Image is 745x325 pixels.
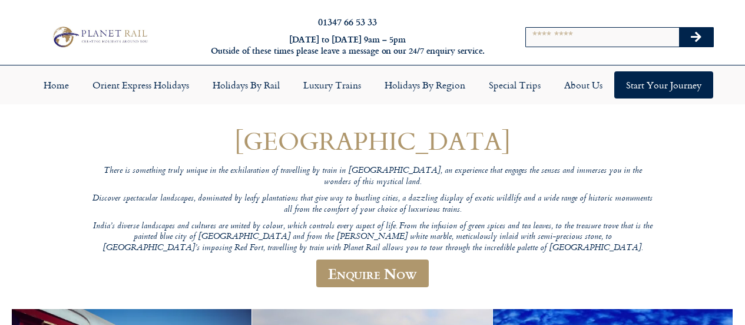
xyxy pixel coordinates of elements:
[90,166,655,188] p: There is something truly unique in the exhilaration of travelling by train in [GEOGRAPHIC_DATA], ...
[477,71,552,99] a: Special Trips
[90,221,655,254] p: India’s diverse landscapes and cultures are united by colour, which controls every aspect of life...
[373,71,477,99] a: Holidays by Region
[201,71,292,99] a: Holidays by Rail
[614,71,713,99] a: Start your Journey
[81,71,201,99] a: Orient Express Holidays
[32,71,81,99] a: Home
[292,71,373,99] a: Luxury Trains
[552,71,614,99] a: About Us
[6,71,739,99] nav: Menu
[90,127,655,155] h1: [GEOGRAPHIC_DATA]
[201,34,494,56] h6: [DATE] to [DATE] 9am – 5pm Outside of these times please leave a message on our 24/7 enquiry serv...
[316,260,429,287] a: Enquire Now
[679,28,713,47] button: Search
[49,24,150,49] img: Planet Rail Train Holidays Logo
[90,193,655,215] p: Discover spectacular landscapes, dominated by leafy plantations that give way to bustling cities,...
[318,15,377,28] a: 01347 66 53 33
